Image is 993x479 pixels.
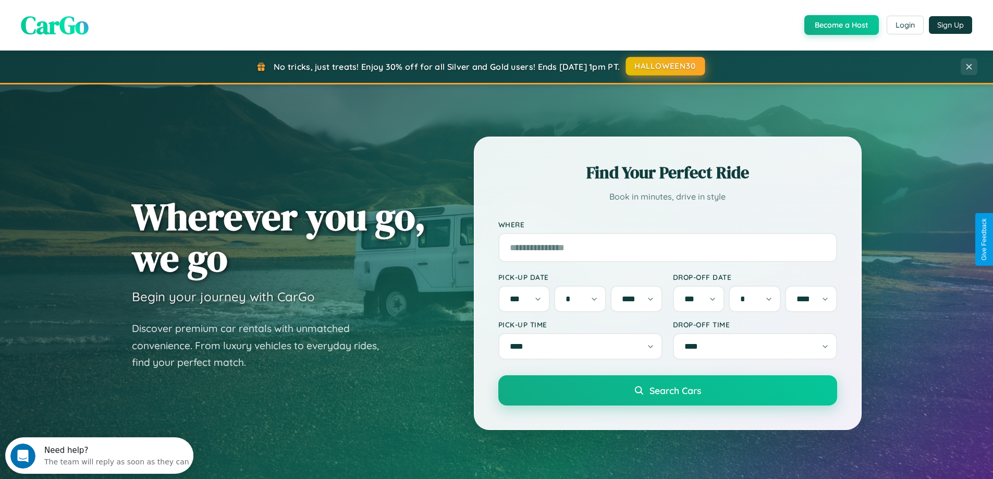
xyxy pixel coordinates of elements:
[39,17,184,28] div: The team will reply as soon as they can
[132,196,426,278] h1: Wherever you go, we go
[673,273,837,281] label: Drop-off Date
[498,161,837,184] h2: Find Your Perfect Ride
[887,16,924,34] button: Login
[5,437,193,474] iframe: Intercom live chat discovery launcher
[21,8,89,42] span: CarGo
[929,16,972,34] button: Sign Up
[39,9,184,17] div: Need help?
[4,4,194,33] div: Open Intercom Messenger
[980,218,988,261] div: Give Feedback
[498,220,837,229] label: Where
[498,320,663,329] label: Pick-up Time
[498,273,663,281] label: Pick-up Date
[626,57,705,76] button: HALLOWEEN30
[804,15,879,35] button: Become a Host
[132,320,393,371] p: Discover premium car rentals with unmatched convenience. From luxury vehicles to everyday rides, ...
[649,385,701,396] span: Search Cars
[498,375,837,406] button: Search Cars
[498,189,837,204] p: Book in minutes, drive in style
[132,289,315,304] h3: Begin your journey with CarGo
[274,62,620,72] span: No tricks, just treats! Enjoy 30% off for all Silver and Gold users! Ends [DATE] 1pm PT.
[673,320,837,329] label: Drop-off Time
[10,444,35,469] iframe: Intercom live chat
